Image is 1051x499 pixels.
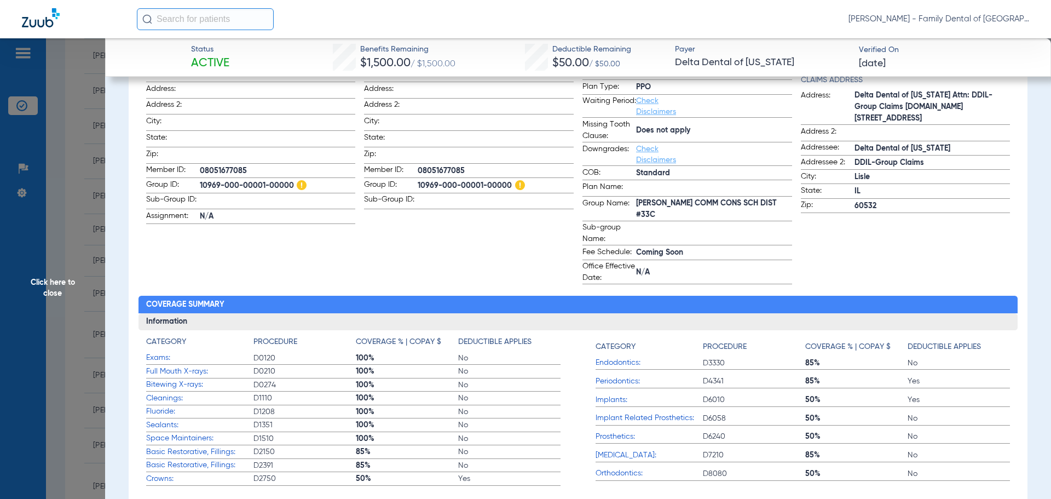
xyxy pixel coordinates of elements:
[146,379,253,391] span: Bitewing X-rays:
[908,336,1010,357] app-breakdown-title: Deductible Applies
[146,446,253,458] span: Basic Restorative, Fillings:
[253,336,297,348] h4: Procedure
[458,460,561,471] span: No
[801,142,854,155] span: Addressee:
[805,358,908,369] span: 85%
[356,353,458,364] span: 100%
[801,74,1010,86] h4: Claims Address
[146,179,200,193] span: Group ID:
[458,420,561,431] span: No
[418,165,574,177] span: 08051677085
[675,56,850,70] span: Delta Dental of [US_STATE]
[356,380,458,391] span: 100%
[356,446,458,457] span: 85%
[908,341,981,353] h4: Deductible Applies
[636,125,792,136] span: Does not apply
[364,148,418,163] span: Zip:
[582,119,636,142] span: Missing Tooth Clause:
[253,353,356,364] span: D0120
[805,376,908,387] span: 85%
[411,60,455,68] span: / $1,500.00
[146,194,200,209] span: Sub-Group ID:
[360,58,411,69] span: $1,500.00
[253,446,356,457] span: D2150
[908,376,1010,387] span: Yes
[582,198,636,221] span: Group Name:
[854,157,1010,169] span: DDIL-Group Claims
[253,366,356,377] span: D0210
[675,44,850,55] span: Payer
[582,181,636,196] span: Plan Name:
[596,336,703,357] app-breakdown-title: Category
[582,144,636,165] span: Downgrades:
[801,185,854,198] span: State:
[801,157,854,170] span: Addressee 2:
[636,97,676,116] a: Check Disclaimers
[356,336,441,348] h4: Coverage % | Copay $
[805,468,908,479] span: 50%
[146,132,200,147] span: State:
[146,164,200,177] span: Member ID:
[596,450,703,461] span: [MEDICAL_DATA]:
[805,336,908,357] app-breakdown-title: Coverage % | Copay $
[636,198,792,221] span: [PERSON_NAME] COMM CONS SCH DIST #33C
[146,210,200,223] span: Assignment:
[596,431,703,443] span: Prosthetics:
[854,171,1010,183] span: Lisle
[364,99,418,114] span: Address 2:
[200,179,356,193] span: 10969-000-00001-00000
[908,413,1010,424] span: No
[146,420,253,431] span: Sealants:
[458,393,561,404] span: No
[908,431,1010,442] span: No
[859,44,1033,56] span: Verified On
[356,460,458,471] span: 85%
[458,380,561,391] span: No
[908,394,1010,405] span: Yes
[703,468,805,479] span: D8080
[703,376,805,387] span: D4341
[636,82,792,93] span: PPO
[364,164,418,177] span: Member ID:
[805,431,908,442] span: 50%
[253,420,356,431] span: D1351
[515,180,525,190] img: Hazard
[356,420,458,431] span: 100%
[458,473,561,484] span: Yes
[253,380,356,391] span: D0274
[458,336,561,352] app-breakdown-title: Deductible Applies
[364,194,418,209] span: Sub-Group ID:
[703,450,805,461] span: D7210
[138,313,1018,331] h3: Information
[582,222,636,245] span: Sub-group Name:
[636,267,792,278] span: N/A
[356,433,458,444] span: 100%
[297,180,307,190] img: Hazard
[582,246,636,260] span: Fee Schedule:
[146,393,253,404] span: Cleanings:
[356,473,458,484] span: 50%
[364,116,418,130] span: City:
[636,145,676,164] a: Check Disclaimers
[805,413,908,424] span: 50%
[356,406,458,417] span: 100%
[146,83,200,98] span: Address:
[200,211,356,222] span: N/A
[146,406,253,417] span: Fluoride:
[458,406,561,417] span: No
[859,57,886,71] span: [DATE]
[356,393,458,404] span: 100%
[146,352,253,364] span: Exams:
[589,60,620,68] span: / $50.00
[146,433,253,444] span: Space Maintainers:
[908,358,1010,369] span: No
[552,58,589,69] span: $50.00
[22,8,60,27] img: Zuub Logo
[596,394,703,406] span: Implants:
[364,132,418,147] span: State:
[138,296,1018,313] h2: Coverage Summary
[253,473,356,484] span: D2750
[582,261,636,284] span: Office Effective Date:
[801,126,854,141] span: Address 2:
